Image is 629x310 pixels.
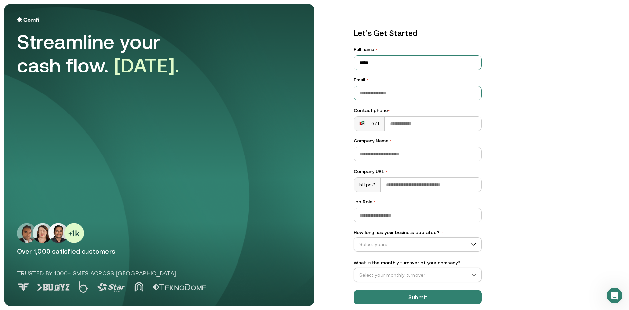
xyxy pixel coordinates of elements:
[390,138,392,143] span: •
[354,178,381,192] div: https://
[354,290,482,304] button: Submit
[153,284,206,291] img: Logo 5
[17,269,233,278] p: Trusted by 1000+ SMEs across [GEOGRAPHIC_DATA]
[366,77,368,82] span: •
[114,54,180,77] span: [DATE].
[79,281,88,293] img: Logo 2
[359,120,379,127] div: +971
[354,168,482,175] label: Company URL
[354,198,482,205] label: Job Role
[17,17,39,22] img: Logo
[374,199,376,204] span: •
[354,259,482,266] label: What is the monthly turnover of your company?
[376,47,378,52] span: •
[441,230,443,235] span: •
[354,76,482,83] label: Email
[37,284,70,291] img: Logo 1
[354,46,482,53] label: Full name
[354,229,482,236] label: How long has your business operated?
[17,30,200,77] div: Streamline your cash flow.
[97,283,125,292] img: Logo 3
[354,137,482,144] label: Company Name
[462,261,464,265] span: •
[17,247,301,256] p: Over 1,000 satisfied customers
[354,28,482,39] p: Let’s Get Started
[388,108,390,113] span: •
[354,107,482,114] div: Contact phone
[385,169,387,174] span: •
[134,282,143,292] img: Logo 4
[17,283,29,291] img: Logo 0
[607,288,622,303] iframe: Intercom live chat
